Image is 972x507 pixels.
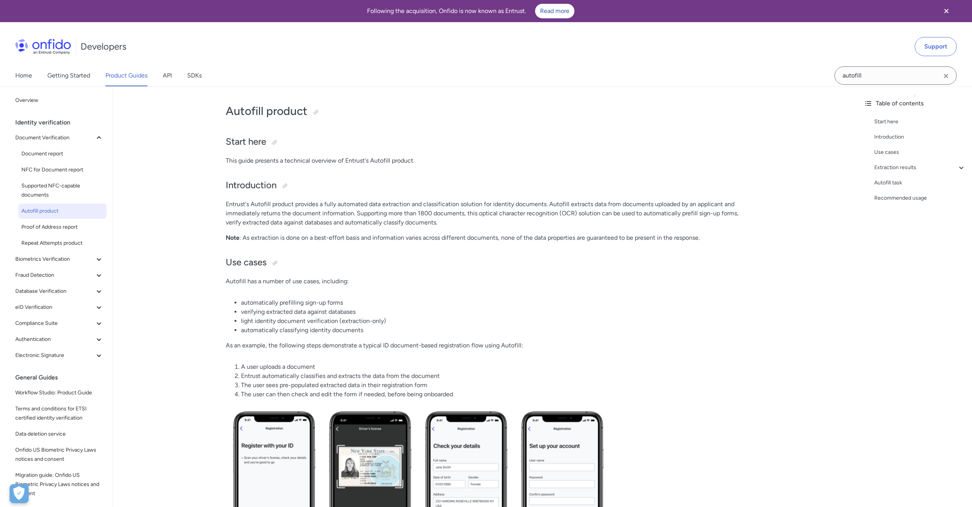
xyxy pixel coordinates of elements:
p: Entrust's Autofill product provides a fully automated data extraction and classification solution... [226,200,745,227]
h2: Introduction [226,179,745,192]
div: General Guides [15,370,110,385]
div: Table of contents [864,99,966,108]
p: As an example, the following steps demonstrate a typical ID document-based registration flow usin... [226,341,745,350]
span: Proof of Address report [21,223,104,232]
div: Following the acquisition, Onfido is now known as Entrust. [9,4,932,18]
span: Document Verification [15,133,94,142]
p: Autofill has a number of use cases, including: [226,277,745,286]
a: Extraction results [874,163,966,172]
span: NFC for Document report [21,165,104,174]
button: Electronic Signature [12,348,107,363]
span: Overview [15,96,104,105]
span: Electronic Signature [15,351,94,360]
div: Cookie Preferences [10,484,29,503]
a: Proof of Address report [18,220,107,235]
span: Migration guide: Onfido US Biometric Privacy Laws notices and consent [15,471,104,498]
a: Data deletion service [12,426,107,442]
span: Fraud Detection [15,271,94,280]
a: Migration guide: Onfido US Biometric Privacy Laws notices and consent [12,468,107,501]
h2: Use cases [226,256,745,269]
a: NFC for Document report [18,162,107,178]
a: Recommended usage [874,194,966,203]
span: Authentication [15,335,94,344]
span: Workflow Studio: Product Guide [15,388,104,397]
a: Repeat Attempts product [18,236,107,251]
span: Data deletion service [15,429,104,439]
span: Database Verification [15,287,94,296]
h1: Developers [81,40,126,53]
a: Product Guides [105,65,147,86]
a: Workflow Studio: Product Guide [12,385,107,400]
a: Start here [874,117,966,126]
input: Onfido search input field [835,66,957,85]
a: Read more [535,4,574,18]
li: The user sees pre-populated extracted data in their registration form [241,381,745,390]
a: Support [915,37,957,56]
span: Repeat Attempts product [21,239,104,248]
button: Close banner [932,2,961,21]
a: Overview [12,93,107,108]
li: Entrust automatically classifies and extracts the data from the document [241,371,745,381]
a: Document report [18,146,107,161]
li: automatically prefilling sign-up forms [241,298,745,307]
svg: Clear search field button [941,71,951,81]
button: Authentication [12,332,107,347]
svg: Close banner [942,6,951,16]
li: A user uploads a document [241,362,745,371]
div: Identity verification [15,115,110,130]
a: Getting Started [47,65,90,86]
li: automatically classifying identity documents [241,326,745,335]
a: Use cases [874,148,966,157]
button: Database Verification [12,284,107,299]
span: Biometrics Verification [15,255,94,264]
span: Document report [21,149,104,158]
a: Introduction [874,132,966,142]
button: Compliance Suite [12,316,107,331]
li: The user can then check and edit the form if needed, before being onboarded [241,390,745,399]
a: Home [15,65,32,86]
a: API [163,65,172,86]
p: : As extraction is done on a best-effort basis and information varies across different documents,... [226,233,745,242]
img: Onfido Logo [15,39,71,54]
button: Document Verification [12,130,107,145]
li: verifying extracted data against databases [241,307,745,316]
button: Fraud Detection [12,268,107,283]
button: Open Preferences [10,484,29,503]
span: Compliance Suite [15,319,94,328]
h2: Start here [226,136,745,149]
span: Onfido US Biometric Privacy Laws notices and consent [15,446,104,464]
a: SDKs [187,65,202,86]
a: Autofill task [874,178,966,187]
span: Autofill product [21,207,104,216]
a: Terms and conditions for ETSI certified identity verification [12,401,107,426]
span: Terms and conditions for ETSI certified identity verification [15,404,104,423]
a: Autofill product [18,203,107,219]
button: eID Verification [12,300,107,315]
a: Supported NFC-capable documents [18,178,107,203]
p: This guide presents a technical overview of Entrust's Autofill product. [226,156,745,165]
button: Biometrics Verification [12,252,107,267]
span: Supported NFC-capable documents [21,181,104,200]
strong: Note [226,234,239,241]
h1: Autofill product [226,103,745,119]
span: eID Verification [15,303,94,312]
li: light identity document verification (extraction-only) [241,316,745,326]
a: Onfido US Biometric Privacy Laws notices and consent [12,442,107,467]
